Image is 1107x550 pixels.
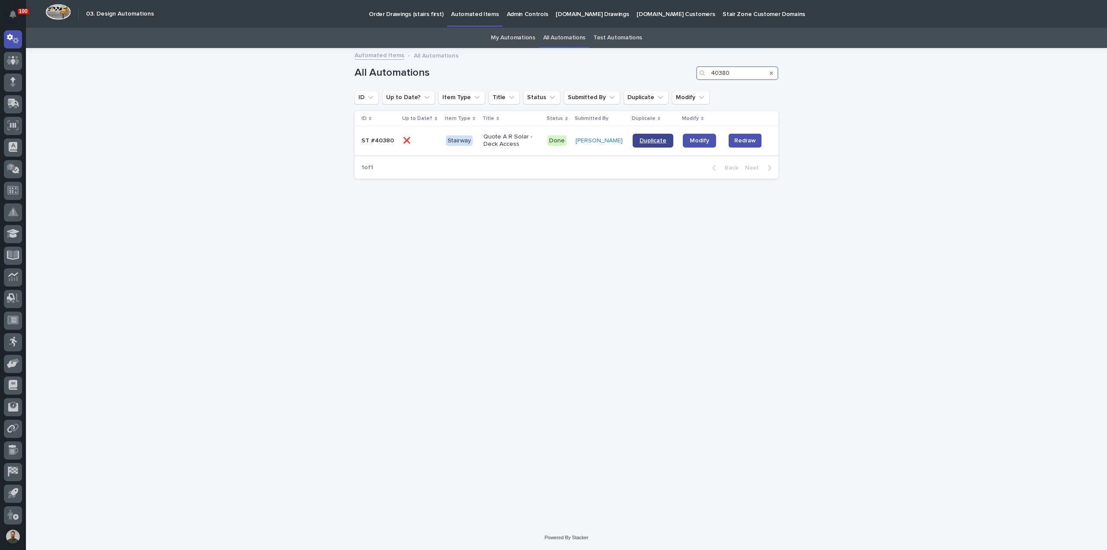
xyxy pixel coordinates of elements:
[445,114,470,123] p: Item Type
[382,90,435,104] button: Up to Date?
[4,5,22,23] button: Notifications
[402,114,432,123] p: Up to Date?
[355,157,380,178] p: 1 of 1
[633,134,673,148] a: Duplicate
[672,90,710,104] button: Modify
[690,138,709,144] span: Modify
[742,164,778,172] button: Next
[483,114,494,123] p: Title
[4,527,22,546] button: users-avatar
[19,8,28,14] p: 100
[362,137,396,145] p: ST #40380
[544,535,588,540] a: Powered By Stacker
[523,90,560,104] button: Status
[355,126,778,155] tr: ST #40380❌❌ StairwayQuote A R Solar - Deck AccessDone[PERSON_NAME] DuplicateModifyRedraw
[355,67,693,79] h1: All Automations
[734,136,756,145] span: Redraw
[745,165,764,171] span: Next
[438,90,485,104] button: Item Type
[45,4,71,20] img: Workspace Logo
[489,90,520,104] button: Title
[446,135,473,146] div: Stairway
[491,28,535,48] a: My Automations
[593,28,642,48] a: Test Automations
[355,90,379,104] button: ID
[547,135,566,146] div: Done
[576,137,623,145] a: [PERSON_NAME]
[720,165,738,171] span: Back
[414,50,458,60] p: All Automations
[682,114,699,123] p: Modify
[11,10,22,24] div: Notifications100
[483,133,538,148] p: Quote A R Solar - Deck Access
[729,134,761,148] button: Redraw
[624,90,669,104] button: Duplicate
[705,164,742,172] button: Back
[575,114,608,123] p: Submitted By
[640,138,666,144] span: Duplicate
[547,114,563,123] p: Status
[632,114,656,123] p: Duplicate
[86,10,154,18] h2: 03. Design Automations
[564,90,620,104] button: Submitted By
[403,135,412,145] p: ❌
[543,28,585,48] a: All Automations
[683,134,716,148] a: Modify
[696,66,778,80] input: Search
[355,50,404,60] a: Automated Items
[362,114,367,123] p: ID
